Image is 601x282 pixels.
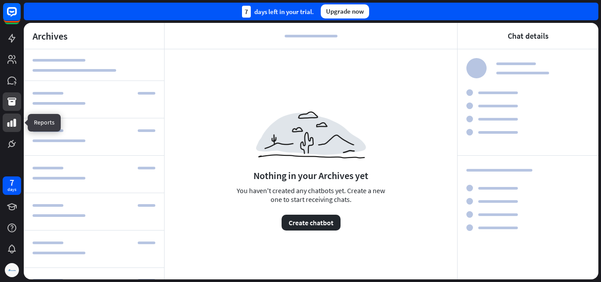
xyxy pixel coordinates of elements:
[7,4,33,30] button: Open LiveChat chat widget
[234,186,388,231] div: You haven't created any chatbots yet. Create a new one to start receiving chats.
[256,111,366,158] img: ae424f8a3b67452448e4.png
[508,31,549,41] div: Chat details
[242,6,251,18] div: 7
[321,4,369,18] div: Upgrade now
[3,176,21,195] a: 7 days
[7,187,16,193] div: days
[10,179,14,187] div: 7
[253,169,368,182] div: Nothing in your Archives yet
[33,30,67,42] div: Archives
[282,215,341,231] button: Create chatbot
[242,6,314,18] div: days left in your trial.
